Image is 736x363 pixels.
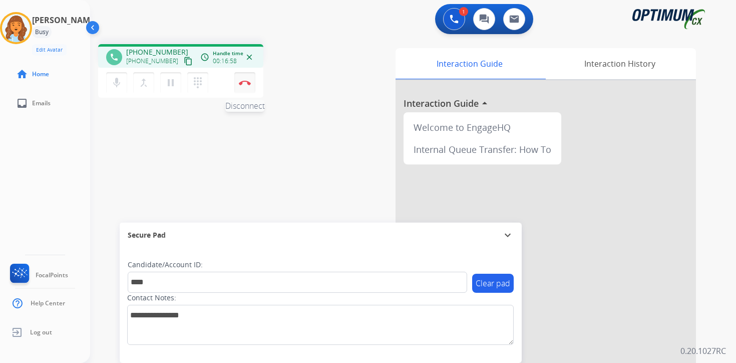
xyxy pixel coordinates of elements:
img: control [239,80,251,85]
label: Contact Notes: [127,293,176,303]
div: Interaction History [543,48,696,79]
mat-icon: phone [110,53,119,62]
mat-icon: content_copy [184,57,193,66]
span: FocalPoints [36,271,68,279]
span: Handle time [213,50,243,57]
label: Candidate/Account ID: [128,260,203,270]
div: Busy [32,26,52,38]
span: 00:16:58 [213,57,237,65]
div: 1 [459,7,468,16]
button: Edit Avatar [32,44,67,56]
span: Secure Pad [128,230,166,240]
mat-icon: inbox [16,97,28,109]
mat-icon: expand_more [502,229,514,241]
div: Internal Queue Transfer: How To [408,138,557,160]
img: avatar [2,14,30,42]
button: Disconnect [234,72,255,93]
p: 0.20.1027RC [680,345,726,357]
mat-icon: home [16,68,28,80]
span: Help Center [31,299,65,307]
a: FocalPoints [8,264,68,287]
h3: [PERSON_NAME] [32,14,97,26]
mat-icon: access_time [200,53,209,62]
mat-icon: pause [165,77,177,89]
mat-icon: mic [111,77,123,89]
div: Welcome to EngageHQ [408,116,557,138]
mat-icon: merge_type [138,77,150,89]
span: Home [32,70,49,78]
span: Log out [30,328,52,336]
div: Interaction Guide [396,48,543,79]
span: [PHONE_NUMBER] [126,57,178,65]
mat-icon: close [245,53,254,62]
span: Emails [32,99,51,107]
button: Clear pad [472,274,514,293]
mat-icon: dialpad [192,77,204,89]
span: [PHONE_NUMBER] [126,47,188,57]
span: Disconnect [225,100,265,112]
